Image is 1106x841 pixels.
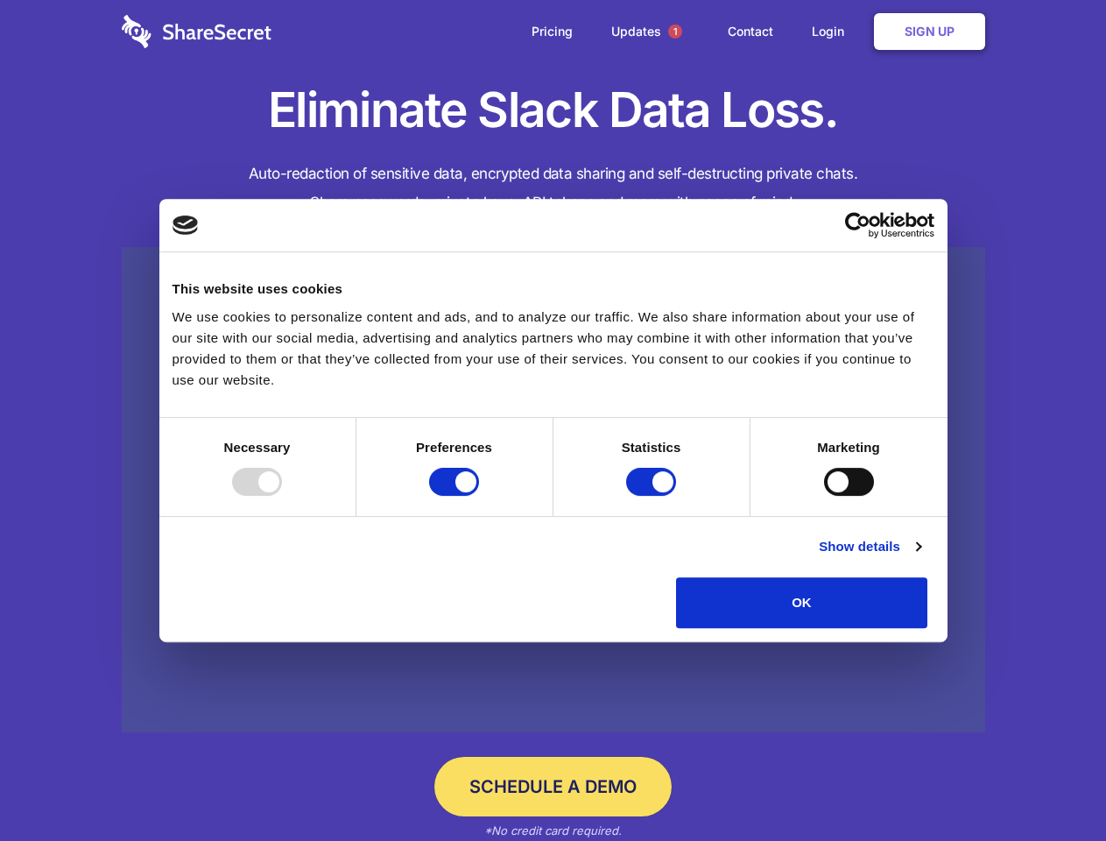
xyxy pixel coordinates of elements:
div: We use cookies to personalize content and ads, and to analyze our traffic. We also share informat... [173,307,934,391]
a: Schedule a Demo [434,757,672,816]
a: Sign Up [874,13,985,50]
strong: Statistics [622,440,681,455]
a: Wistia video thumbnail [122,247,985,733]
strong: Marketing [817,440,880,455]
a: Usercentrics Cookiebot - opens in a new window [781,212,934,238]
a: Contact [710,4,791,59]
strong: Preferences [416,440,492,455]
a: Login [794,4,870,59]
div: This website uses cookies [173,279,934,300]
h4: Auto-redaction of sensitive data, encrypted data sharing and self-destructing private chats. Shar... [122,159,985,217]
a: Show details [819,536,920,557]
a: Pricing [514,4,590,59]
strong: Necessary [224,440,291,455]
span: 1 [668,25,682,39]
h1: Eliminate Slack Data Loss. [122,79,985,142]
img: logo [173,216,199,235]
button: OK [676,577,927,628]
img: logo-wordmark-white-trans-d4663122ce5f474addd5e946df7df03e33cb6a1c49d2221995e7729f52c070b2.svg [122,15,271,48]
em: *No credit card required. [484,823,622,837]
